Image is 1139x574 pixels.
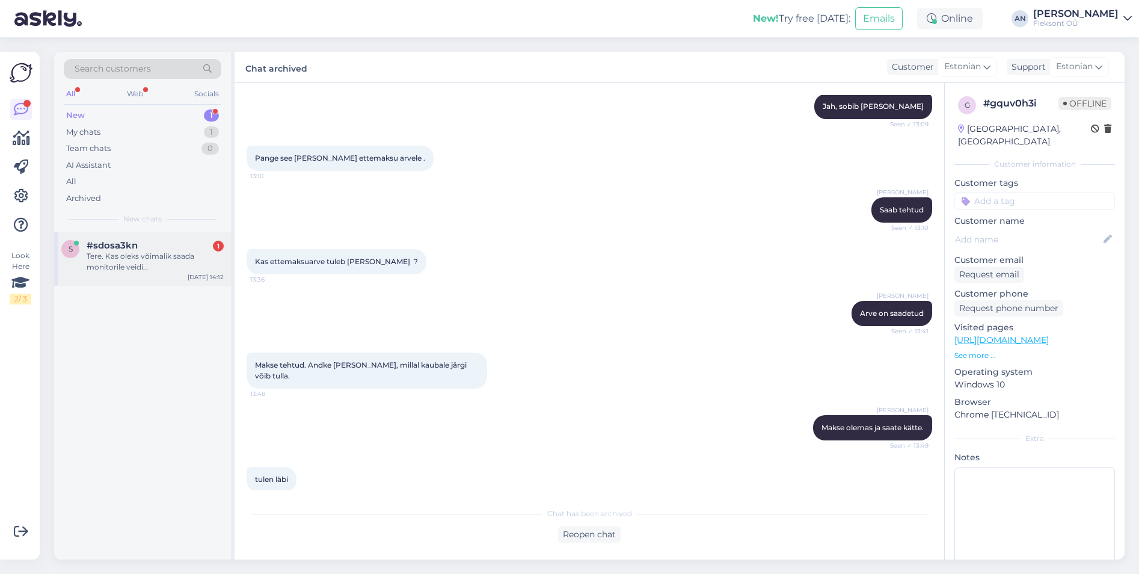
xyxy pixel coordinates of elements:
span: Seen ✓ 13:10 [883,223,929,232]
div: Customer information [954,159,1115,170]
div: Support [1007,61,1046,73]
div: Tere. Kas oleks võimalik saada monitorile veidi konkurentsivõimelisem hinnapakkumine. [URL][DOMAI... [87,251,224,273]
b: New! [753,13,779,24]
div: Extra [954,433,1115,444]
span: #sdosa3kn [87,240,138,251]
button: Emails [855,7,903,30]
span: Pange see [PERSON_NAME] ettemaksu arvele . [255,153,425,162]
span: Seen ✓ 13:09 [883,120,929,129]
div: 1 [204,126,219,138]
div: Look Here [10,250,31,304]
div: Team chats [66,143,111,155]
span: 13:36 [250,275,295,284]
span: Seen ✓ 13:49 [883,441,929,450]
span: 13:48 [250,389,295,398]
div: 1 [213,241,224,252]
div: All [64,86,78,102]
span: Chat has been archived [547,508,632,519]
span: Estonian [1056,60,1093,73]
div: AI Assistant [66,159,111,171]
a: [PERSON_NAME]Fleksont OÜ [1033,9,1132,28]
span: Jah, sobib [PERSON_NAME] [823,102,924,111]
div: AN [1012,10,1028,27]
span: Makse olemas ja saate kätte. [821,423,924,432]
div: 0 [201,143,219,155]
span: Saab tehtud [880,205,924,214]
p: Customer email [954,254,1115,267]
span: New chats [123,214,162,224]
div: All [66,176,76,188]
p: Customer name [954,215,1115,227]
div: Request email [954,267,1024,283]
span: Kas ettemaksuarve tuleb [PERSON_NAME] ? [255,257,418,266]
div: Socials [192,86,221,102]
p: Browser [954,396,1115,409]
span: s [69,244,73,253]
p: Visited pages [954,321,1115,334]
span: [PERSON_NAME] [877,291,929,300]
input: Add name [955,233,1101,246]
span: [PERSON_NAME] [877,188,929,197]
div: New [66,110,85,122]
img: Askly Logo [10,61,32,84]
div: 2 / 3 [10,294,31,304]
div: Online [917,8,983,29]
div: # gquv0h3i [983,96,1058,111]
div: [DATE] 14:12 [188,273,224,282]
div: Web [124,86,146,102]
div: Request phone number [954,300,1063,316]
p: Chrome [TECHNICAL_ID] [954,409,1115,421]
span: Arve on saadetud [860,309,924,318]
span: Offline [1058,97,1111,110]
label: Chat archived [245,59,307,75]
span: Seen ✓ 13:41 [883,327,929,336]
div: Reopen chat [558,526,621,543]
div: Archived [66,193,101,205]
span: [PERSON_NAME] [877,406,929,415]
span: tulen läbi [255,475,288,484]
p: Notes [954,451,1115,464]
p: Windows 10 [954,378,1115,391]
span: g [965,100,970,110]
span: Search customers [75,63,151,75]
p: Customer phone [954,288,1115,300]
div: [GEOGRAPHIC_DATA], [GEOGRAPHIC_DATA] [958,123,1091,148]
div: 1 [204,110,219,122]
p: Customer tags [954,177,1115,190]
div: My chats [66,126,100,138]
span: 13:10 [250,171,295,181]
span: Estonian [944,60,981,73]
div: Try free [DATE]: [753,11,850,26]
a: [URL][DOMAIN_NAME] [954,335,1049,345]
div: [PERSON_NAME] [1033,9,1119,19]
input: Add a tag [954,192,1115,210]
p: Operating system [954,366,1115,378]
span: Makse tehtud. Andke [PERSON_NAME], millal kaubale järgi võib tulla. [255,360,468,380]
div: Fleksont OÜ [1033,19,1119,28]
div: Customer [887,61,934,73]
p: See more ... [954,350,1115,361]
